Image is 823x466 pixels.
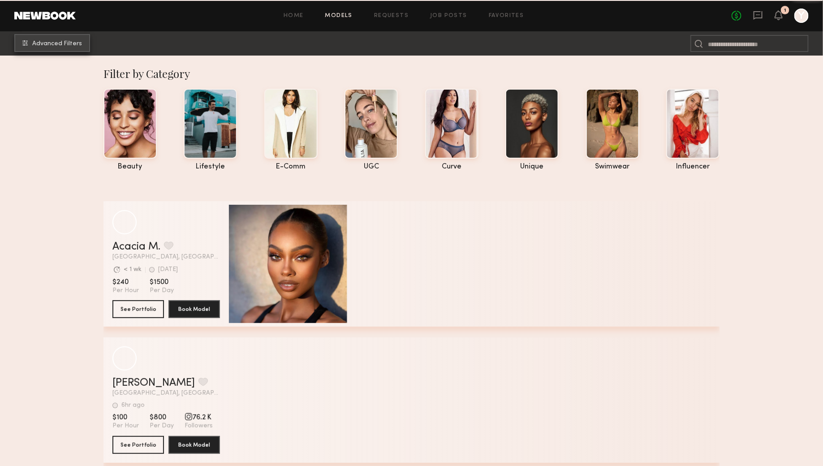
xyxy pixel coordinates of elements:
span: Per Hour [112,422,139,430]
div: swimwear [586,163,639,171]
span: Per Day [150,287,174,295]
div: influencer [666,163,720,171]
div: [DATE] [158,267,178,273]
a: Acacia M. [112,242,160,252]
div: 6hr ago [121,402,145,409]
span: 76.2 K [185,413,213,422]
div: lifestyle [184,163,237,171]
span: Per Hour [112,287,139,295]
span: $1500 [150,278,174,287]
a: Job Posts [430,13,467,19]
a: [PERSON_NAME] [112,378,195,388]
div: unique [505,163,559,171]
a: Models [325,13,353,19]
button: Book Model [168,300,220,318]
a: Favorites [489,13,524,19]
div: < 1 wk [124,267,142,273]
span: Advanced Filters [32,41,82,47]
button: See Portfolio [112,300,164,318]
div: e-comm [264,163,318,171]
span: [GEOGRAPHIC_DATA], [GEOGRAPHIC_DATA] [112,254,220,260]
div: beauty [103,163,157,171]
a: Requests [374,13,409,19]
div: curve [425,163,478,171]
button: See Portfolio [112,436,164,454]
span: Followers [185,422,213,430]
div: 1 [784,8,786,13]
button: Advanced Filters [14,34,90,52]
span: $800 [150,413,174,422]
div: UGC [345,163,398,171]
div: Filter by Category [103,66,720,81]
span: $100 [112,413,139,422]
a: Home [284,13,304,19]
a: Y [794,9,809,23]
span: $240 [112,278,139,287]
span: Per Day [150,422,174,430]
span: [GEOGRAPHIC_DATA], [GEOGRAPHIC_DATA] [112,390,220,397]
button: Book Model [168,436,220,454]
